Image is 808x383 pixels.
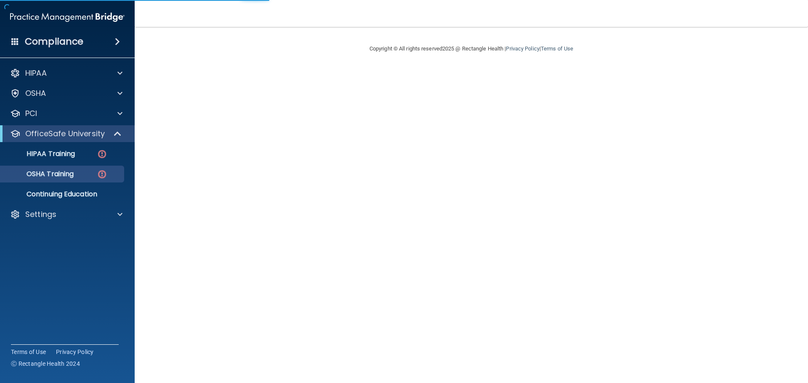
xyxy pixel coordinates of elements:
a: HIPAA [10,68,122,78]
p: OSHA Training [5,170,74,178]
p: OSHA [25,88,46,98]
p: HIPAA [25,68,47,78]
p: PCI [25,108,37,119]
p: Continuing Education [5,190,120,198]
a: Privacy Policy [506,45,539,52]
span: Ⓒ Rectangle Health 2024 [11,359,80,368]
img: danger-circle.6113f641.png [97,149,107,159]
img: PMB logo [10,9,125,26]
a: Terms of Use [11,348,46,356]
p: HIPAA Training [5,150,75,158]
a: PCI [10,108,122,119]
a: OSHA [10,88,122,98]
p: Settings [25,209,56,219]
a: Privacy Policy [56,348,94,356]
div: Copyright © All rights reserved 2025 @ Rectangle Health | | [318,35,625,62]
a: Terms of Use [541,45,573,52]
a: OfficeSafe University [10,129,122,139]
p: OfficeSafe University [25,129,105,139]
a: Settings [10,209,122,219]
img: danger-circle.6113f641.png [97,169,107,180]
h4: Compliance [25,36,83,48]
